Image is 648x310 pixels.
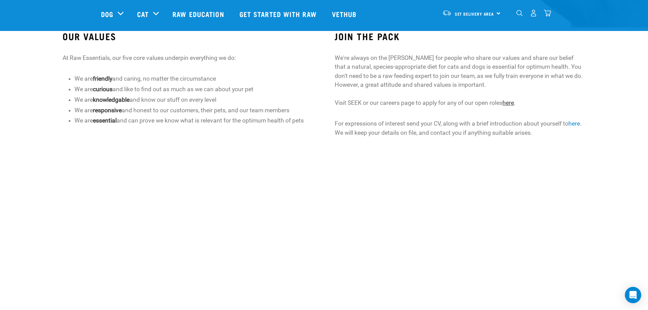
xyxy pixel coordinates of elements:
[625,287,641,303] div: Open Intercom Messenger
[74,85,313,94] li: We are and like to find out as much as we can about your pet
[568,120,580,127] a: here
[74,116,313,125] li: We are and can prove we know what is relevant for the optimum health of pets
[74,106,313,115] li: We are and honest to our customers, their pets, and our team members
[93,96,130,103] strong: knowledgable
[93,107,122,114] strong: responsive
[455,13,494,15] span: Set Delivery Area
[516,10,523,16] img: home-icon-1@2x.png
[335,119,585,137] p: For expressions of interest send your CV, along with a brief introduction about yourself to . We ...
[335,53,585,107] p: We're always on the [PERSON_NAME] for people who share our values and share our belief that a nat...
[233,0,325,28] a: Get started with Raw
[335,31,585,42] h3: JOIN THE PACK
[530,10,537,17] img: user.png
[544,10,551,17] img: home-icon@2x.png
[74,74,313,83] li: We are and caring, no matter the circumstance
[502,99,514,106] a: here
[93,117,117,124] strong: essential
[93,75,112,82] strong: friendly
[101,9,113,19] a: Dog
[166,0,232,28] a: Raw Education
[137,9,149,19] a: Cat
[74,95,313,104] li: We are and know our stuff on every level
[442,10,451,16] img: van-moving.png
[63,31,313,42] h3: OUR VALUES
[325,0,365,28] a: Vethub
[63,53,313,62] p: At Raw Essentials, our five core values underpin everything we do:
[93,86,113,93] strong: curious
